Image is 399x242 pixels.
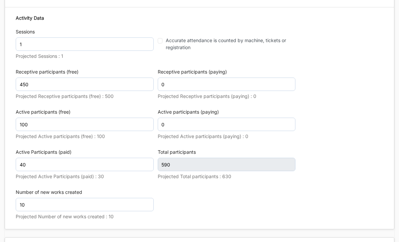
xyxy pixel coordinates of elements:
label: Active participants (free) [16,109,154,116]
label: Receptive participants (free) [16,69,154,76]
label: Accurate attendance is counted by machine, tickets or registration [166,37,292,51]
label: Projected Active Participants (paid) : 30 [16,174,154,180]
label: Receptive participants (paying) [158,69,296,76]
label: Projected Active participants (free) : 100 [16,134,154,140]
label: Projected Sessions : 1 [16,53,154,59]
label: Activity Data [16,15,44,22]
label: Number of new works created [16,189,154,196]
label: Sessions [16,29,154,35]
label: Projected Active participants (paying) : 0 [158,134,296,140]
label: Projected Receptive participants (free) : 500 [16,94,154,100]
label: Projected Total participants : 630 [158,174,296,180]
label: Projected Number of new works created : 10 [16,214,154,220]
label: Active participants (paying) [158,109,296,116]
label: Total participants [158,149,296,156]
label: Projected Receptive participants (paying) : 0 [158,94,296,100]
label: Active Participants (paid) [16,149,154,156]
